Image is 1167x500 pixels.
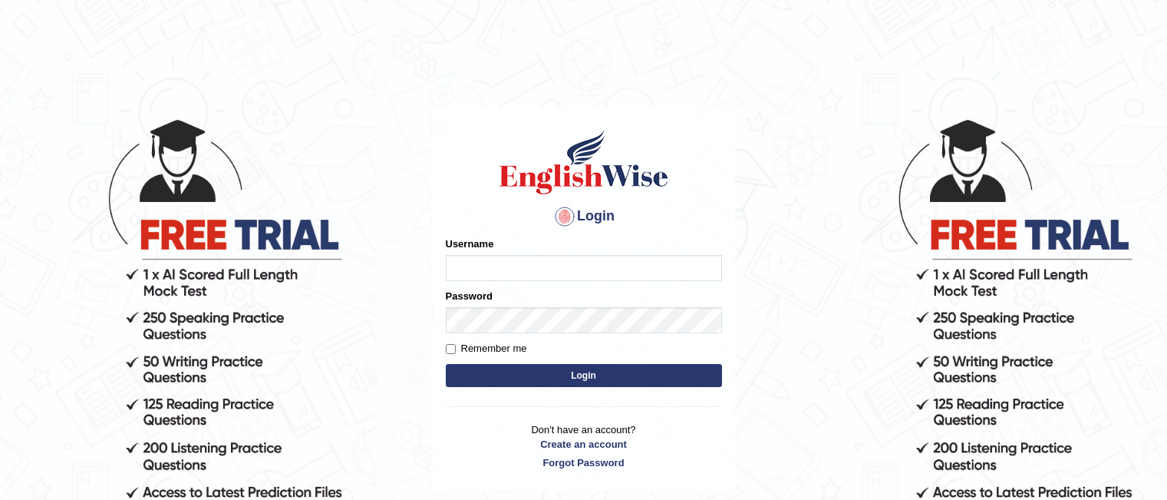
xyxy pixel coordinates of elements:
[446,289,493,303] label: Password
[446,455,722,470] a: Forgot Password
[446,237,494,251] label: Username
[496,127,671,197] img: Logo of English Wise sign in for intelligent practice with AI
[446,437,722,452] a: Create an account
[446,344,456,354] input: Remember me
[446,341,527,356] label: Remember me
[446,204,722,229] h4: Login
[446,364,722,387] button: Login
[446,422,722,470] p: Don't have an account?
